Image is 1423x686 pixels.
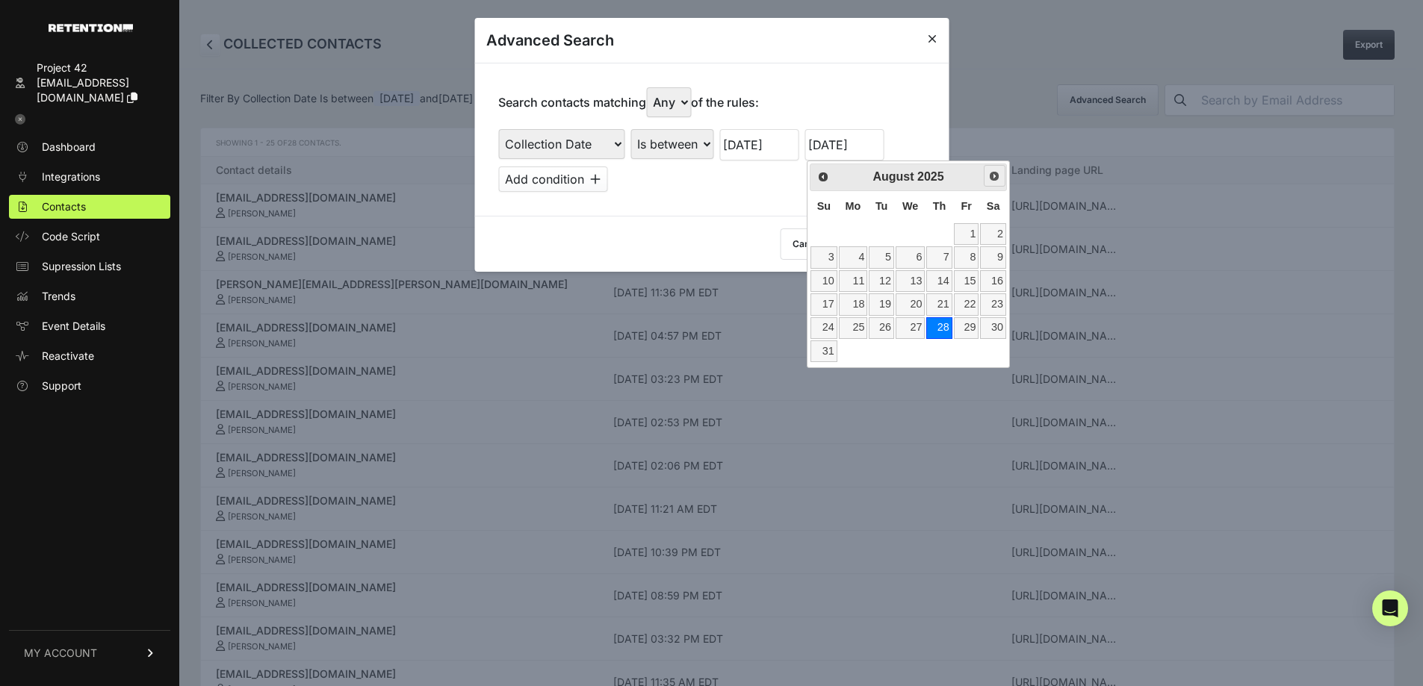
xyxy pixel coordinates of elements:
span: Trends [42,289,75,304]
a: 30 [980,317,1005,339]
button: Add condition [498,166,607,192]
a: 22 [954,293,979,315]
a: Reactivate [9,344,170,368]
a: 4 [839,246,868,268]
a: 8 [954,246,979,268]
span: 2025 [917,170,944,183]
a: MY ACCOUNT [9,630,170,676]
span: Sunday [817,200,831,212]
span: Tuesday [875,200,888,212]
a: Contacts [9,195,170,219]
span: Friday [961,200,971,212]
a: 25 [839,317,868,339]
a: 29 [954,317,979,339]
a: 12 [869,270,894,292]
a: 13 [896,270,925,292]
span: [EMAIL_ADDRESS][DOMAIN_NAME] [37,76,129,104]
a: 9 [980,246,1005,268]
a: Supression Lists [9,255,170,278]
a: Dashboard [9,135,170,159]
a: 28 [926,317,952,339]
a: 15 [954,270,979,292]
a: 14 [926,270,952,292]
span: Prev [817,171,829,183]
span: Dashboard [42,140,96,155]
span: August [872,170,914,183]
span: Code Script [42,229,100,244]
a: 21 [926,293,952,315]
span: Event Details [42,319,105,334]
a: 20 [896,293,925,315]
span: Contacts [42,199,86,214]
a: 18 [839,293,868,315]
span: Support [42,378,81,393]
a: 1 [954,223,979,245]
span: Supression Lists [42,259,121,274]
span: Reactivate [42,349,94,364]
a: Prev [812,166,834,187]
a: 26 [869,317,894,339]
a: 24 [810,317,837,339]
span: Saturday [987,200,1000,212]
a: 27 [896,317,925,339]
a: 6 [896,246,925,268]
span: Next [988,170,1000,182]
a: 5 [869,246,894,268]
span: Monday [846,200,861,212]
a: Next [984,165,1005,187]
a: 3 [810,246,837,268]
a: Event Details [9,314,170,338]
span: Integrations [42,169,100,184]
span: Thursday [933,200,946,212]
a: 31 [810,340,837,362]
a: 16 [980,270,1005,292]
a: 17 [810,293,837,315]
a: Integrations [9,165,170,189]
p: Search contacts matching of the rules: [498,87,759,117]
a: Support [9,374,170,398]
h3: Advanced Search [486,30,614,51]
a: 10 [810,270,837,292]
a: Project 42 [EMAIL_ADDRESS][DOMAIN_NAME] [9,56,170,110]
a: 23 [980,293,1005,315]
a: Trends [9,284,170,308]
img: Retention.com [49,24,133,32]
span: Wednesday [902,200,918,212]
a: 2 [980,223,1005,245]
a: Code Script [9,225,170,249]
a: 7 [926,246,952,268]
div: Open Intercom Messenger [1372,590,1408,626]
a: 19 [869,293,894,315]
button: Cancel [780,228,835,260]
span: MY ACCOUNT [24,646,97,661]
div: Project 42 [37,60,164,75]
a: 11 [839,270,868,292]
